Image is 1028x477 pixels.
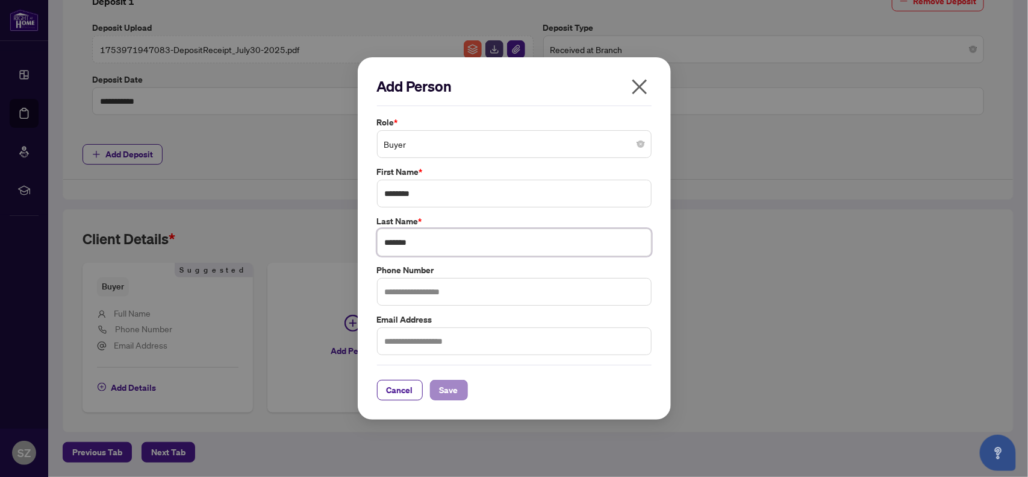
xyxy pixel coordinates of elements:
span: Save [440,381,458,400]
span: close [630,77,649,96]
span: Buyer [384,133,644,156]
button: Save [430,380,468,400]
label: Phone Number [377,264,652,277]
h2: Add Person [377,77,652,96]
span: close-circle [637,141,644,148]
label: Role [377,116,652,129]
button: Cancel [377,380,423,400]
label: Last Name [377,215,652,228]
button: Open asap [980,435,1016,471]
label: Email Address [377,313,652,326]
span: Cancel [387,381,413,400]
label: First Name [377,165,652,178]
